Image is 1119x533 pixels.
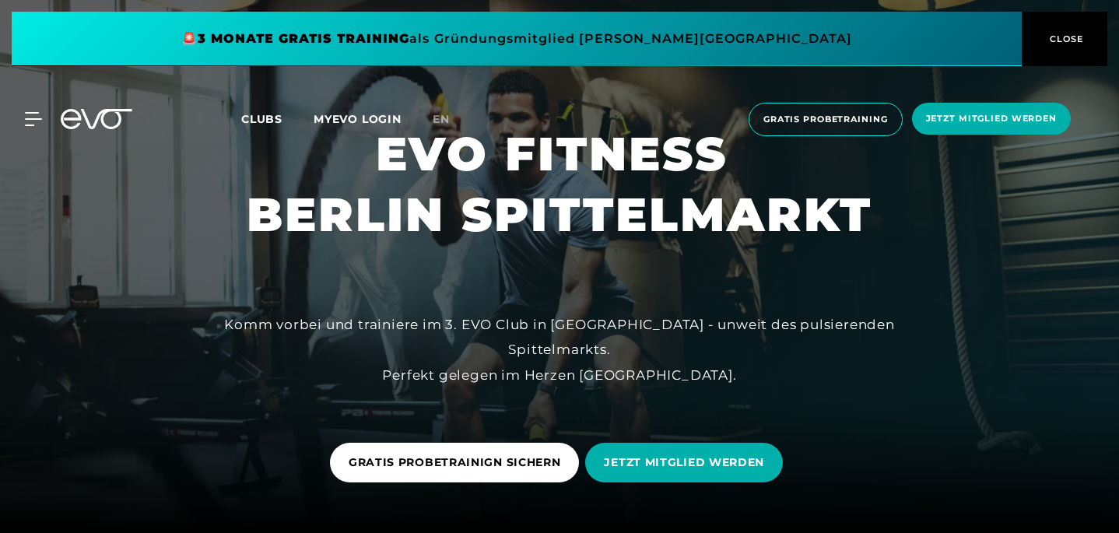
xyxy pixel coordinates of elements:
span: JETZT MITGLIED WERDEN [604,454,764,471]
button: CLOSE [1022,12,1107,66]
div: Komm vorbei und trainiere im 3. EVO Club in [GEOGRAPHIC_DATA] - unweit des pulsierenden Spittelma... [209,312,910,387]
a: JETZT MITGLIED WERDEN [585,431,789,494]
span: en [433,112,450,126]
a: Gratis Probetraining [744,103,907,136]
span: CLOSE [1046,32,1084,46]
span: GRATIS PROBETRAINIGN SICHERN [349,454,561,471]
a: GRATIS PROBETRAINIGN SICHERN [330,431,586,494]
h1: EVO FITNESS BERLIN SPITTELMARKT [247,124,872,245]
span: Jetzt Mitglied werden [926,112,1057,125]
span: Clubs [241,112,282,126]
a: en [433,110,468,128]
span: Gratis Probetraining [763,113,888,126]
a: MYEVO LOGIN [314,112,402,126]
a: Clubs [241,111,314,126]
a: Jetzt Mitglied werden [907,103,1075,136]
